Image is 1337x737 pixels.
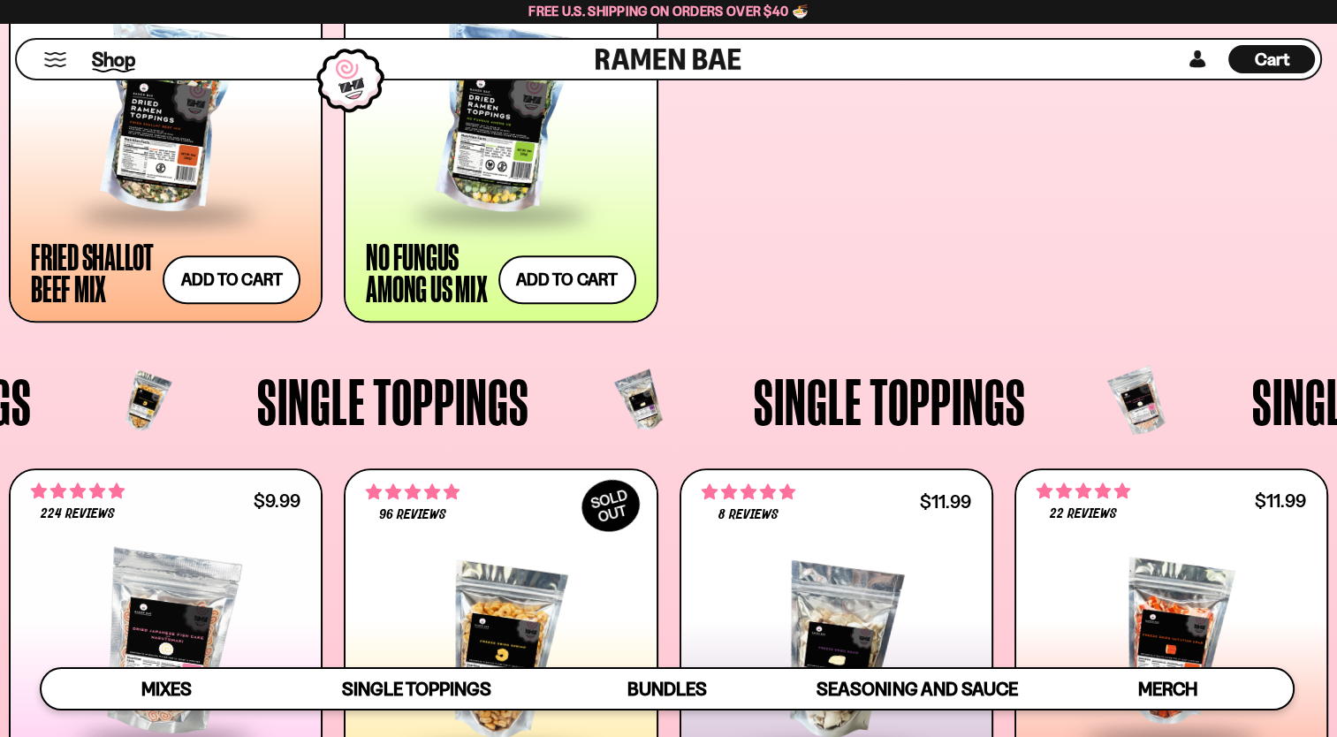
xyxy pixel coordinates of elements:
[702,481,795,504] span: 4.75 stars
[1255,492,1306,509] div: $11.99
[163,255,300,304] button: Add to cart
[498,255,636,304] button: Add to cart
[1138,678,1197,700] span: Merch
[1228,40,1315,79] a: Cart
[573,470,649,541] div: SOLD OUT
[1050,507,1117,521] span: 22 reviews
[41,507,114,521] span: 224 reviews
[1255,49,1289,70] span: Cart
[42,669,292,709] a: Mixes
[1037,480,1130,503] span: 4.86 stars
[31,480,125,503] span: 4.76 stars
[342,678,491,700] span: Single Toppings
[254,492,300,509] div: $9.99
[92,43,135,74] a: Shop
[528,3,809,19] span: Free U.S. Shipping on Orders over $40 🍜
[542,669,792,709] a: Bundles
[379,508,446,522] span: 96 reviews
[257,368,529,434] span: Single Toppings
[292,669,542,709] a: Single Toppings
[141,678,192,700] span: Mixes
[718,508,778,522] span: 8 reviews
[366,481,460,504] span: 4.90 stars
[31,240,154,304] div: Fried Shallot Beef Mix
[817,678,1017,700] span: Seasoning and Sauce
[754,368,1026,434] span: Single Toppings
[627,678,707,700] span: Bundles
[792,669,1042,709] a: Seasoning and Sauce
[920,493,971,510] div: $11.99
[43,52,67,67] button: Mobile Menu Trigger
[1043,669,1293,709] a: Merch
[92,46,135,72] span: Shop
[366,240,489,304] div: No Fungus Among Us Mix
